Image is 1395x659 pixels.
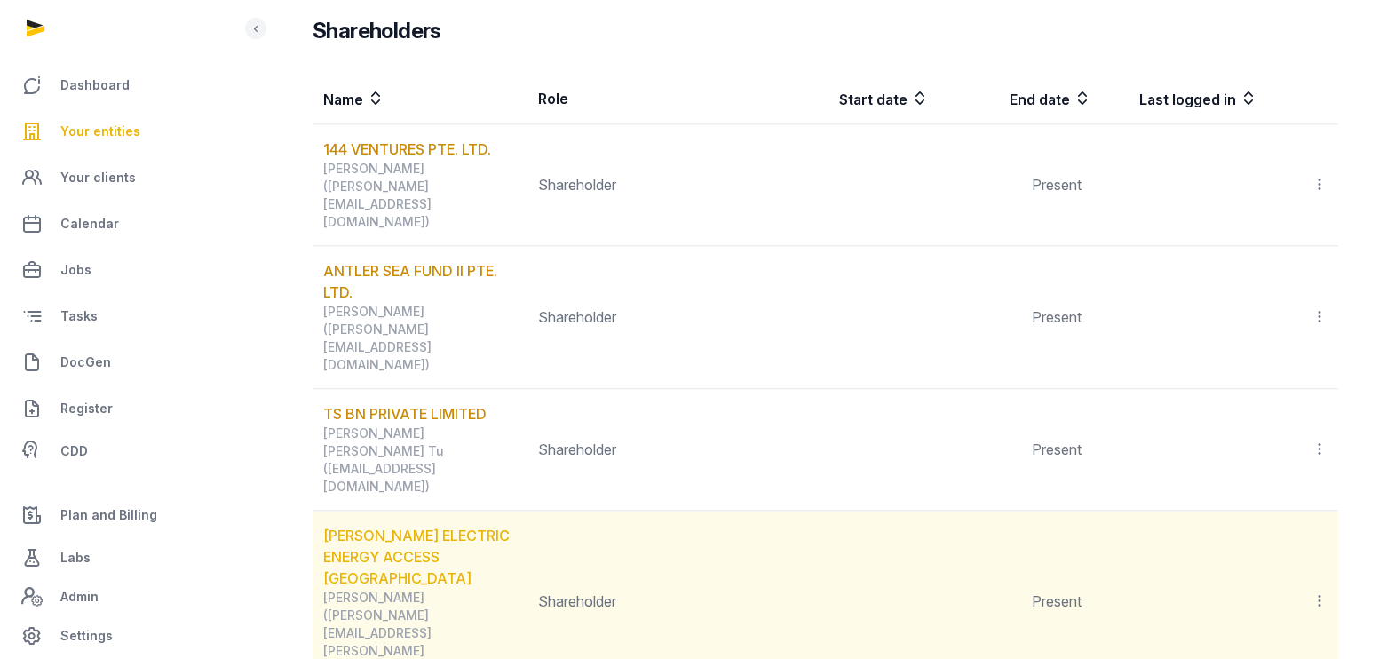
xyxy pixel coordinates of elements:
[60,398,113,419] span: Register
[14,64,241,107] a: Dashboard
[14,202,241,245] a: Calendar
[1031,592,1081,610] span: Present
[60,306,98,327] span: Tasks
[14,433,241,469] a: CDD
[60,547,91,568] span: Labs
[527,246,766,389] td: Shareholder
[323,303,527,374] div: [PERSON_NAME] ([PERSON_NAME][EMAIL_ADDRESS][DOMAIN_NAME])
[14,156,241,199] a: Your clients
[60,259,91,281] span: Jobs
[14,615,241,657] a: Settings
[60,352,111,373] span: DocGen
[527,389,766,511] td: Shareholder
[60,121,140,142] span: Your entities
[1031,308,1081,326] span: Present
[1031,176,1081,194] span: Present
[313,17,441,45] h3: Shareholders
[527,74,766,124] th: Role
[60,213,119,234] span: Calendar
[527,124,766,246] td: Shareholder
[60,625,113,647] span: Settings
[14,536,241,579] a: Labs
[14,341,241,384] a: DocGen
[14,387,241,430] a: Register
[766,74,930,124] th: Start date
[60,167,136,188] span: Your clients
[930,74,1092,124] th: End date
[323,140,491,158] a: 144 VENTURES PTE. LTD.
[1031,441,1081,458] span: Present
[323,405,487,423] a: TS BN PRIVATE LIMITED
[60,75,130,96] span: Dashboard
[14,494,241,536] a: Plan and Billing
[14,295,241,337] a: Tasks
[60,441,88,462] span: CDD
[60,504,157,526] span: Plan and Billing
[313,74,527,124] th: Name
[323,425,527,496] div: [PERSON_NAME] [PERSON_NAME] Tu ([EMAIL_ADDRESS][DOMAIN_NAME])
[14,110,241,153] a: Your entities
[323,160,527,231] div: [PERSON_NAME] ([PERSON_NAME][EMAIL_ADDRESS][DOMAIN_NAME])
[60,586,99,607] span: Admin
[14,249,241,291] a: Jobs
[323,527,510,587] a: [PERSON_NAME] ELECTRIC ENERGY ACCESS [GEOGRAPHIC_DATA]
[323,262,497,301] a: ANTLER SEA FUND II PTE. LTD.
[1091,74,1257,124] th: Last logged in
[14,579,241,615] a: Admin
